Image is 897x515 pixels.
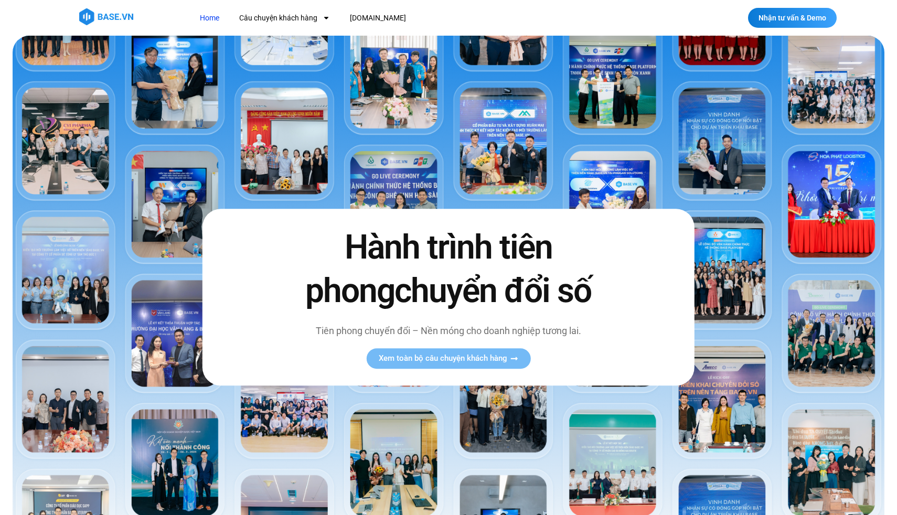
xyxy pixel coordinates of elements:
[283,324,614,338] p: Tiên phong chuyển đổi – Nền móng cho doanh nghiệp tương lai.
[748,8,837,28] a: Nhận tư vấn & Demo
[394,272,591,311] span: chuyển đổi số
[192,8,227,28] a: Home
[231,8,338,28] a: Câu chuyện khách hàng
[283,226,614,313] h2: Hành trình tiên phong
[192,8,599,28] nav: Menu
[342,8,414,28] a: [DOMAIN_NAME]
[379,355,507,362] span: Xem toàn bộ câu chuyện khách hàng
[759,14,826,22] span: Nhận tư vấn & Demo
[366,348,530,369] a: Xem toàn bộ câu chuyện khách hàng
